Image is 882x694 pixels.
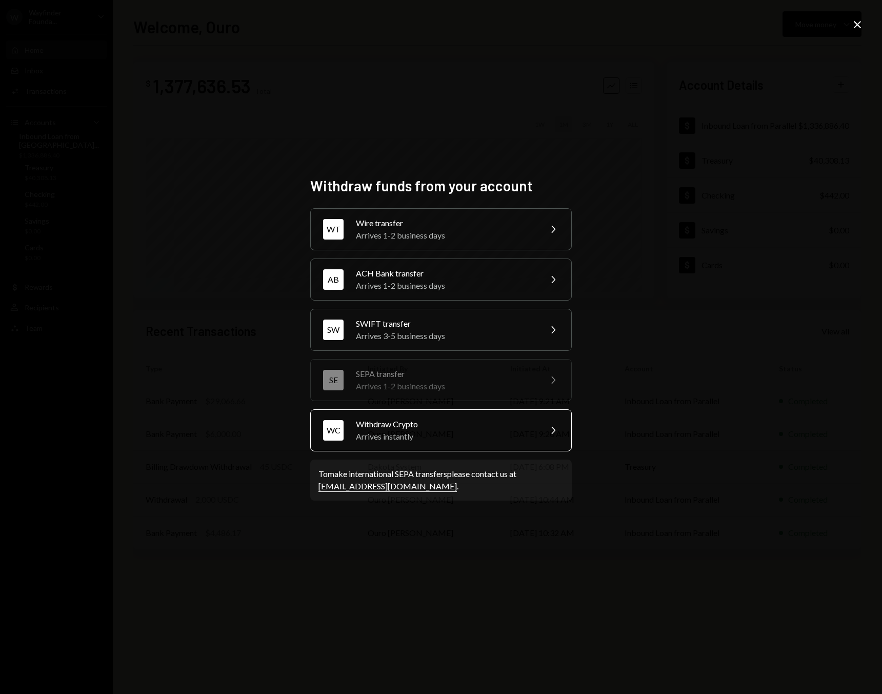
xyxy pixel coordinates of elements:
[310,409,572,451] button: WCWithdraw CryptoArrives instantly
[323,370,344,390] div: SE
[356,368,534,380] div: SEPA transfer
[356,229,534,242] div: Arrives 1-2 business days
[310,309,572,351] button: SWSWIFT transferArrives 3-5 business days
[356,217,534,229] div: Wire transfer
[356,318,534,330] div: SWIFT transfer
[356,418,534,430] div: Withdraw Crypto
[310,208,572,250] button: WTWire transferArrives 1-2 business days
[310,176,572,196] h2: Withdraw funds from your account
[318,468,564,492] div: To make international SEPA transfers please contact us at .
[323,420,344,441] div: WC
[356,330,534,342] div: Arrives 3-5 business days
[323,269,344,290] div: AB
[356,280,534,292] div: Arrives 1-2 business days
[356,380,534,392] div: Arrives 1-2 business days
[356,267,534,280] div: ACH Bank transfer
[356,430,534,443] div: Arrives instantly
[318,481,457,492] a: [EMAIL_ADDRESS][DOMAIN_NAME]
[323,320,344,340] div: SW
[310,259,572,301] button: ABACH Bank transferArrives 1-2 business days
[310,359,572,401] button: SESEPA transferArrives 1-2 business days
[323,219,344,240] div: WT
